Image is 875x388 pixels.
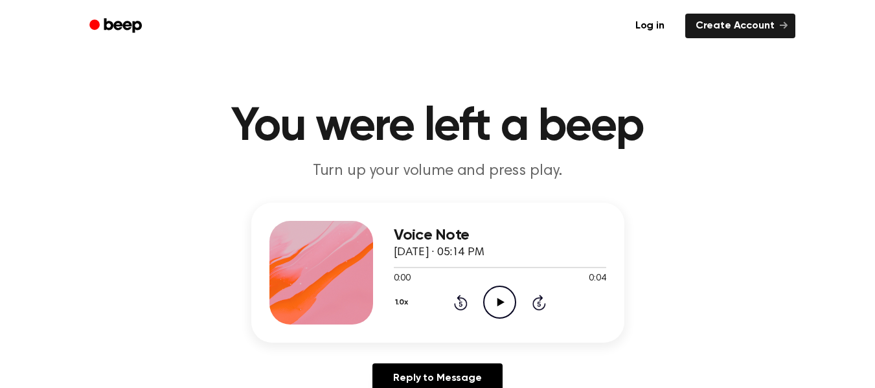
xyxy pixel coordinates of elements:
span: 0:00 [394,272,411,286]
button: 1.0x [394,291,413,314]
a: Log in [622,11,677,41]
span: [DATE] · 05:14 PM [394,247,484,258]
a: Beep [80,14,153,39]
a: Create Account [685,14,795,38]
h1: You were left a beep [106,104,769,150]
span: 0:04 [589,272,606,286]
h3: Voice Note [394,227,606,244]
p: Turn up your volume and press play. [189,161,687,182]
